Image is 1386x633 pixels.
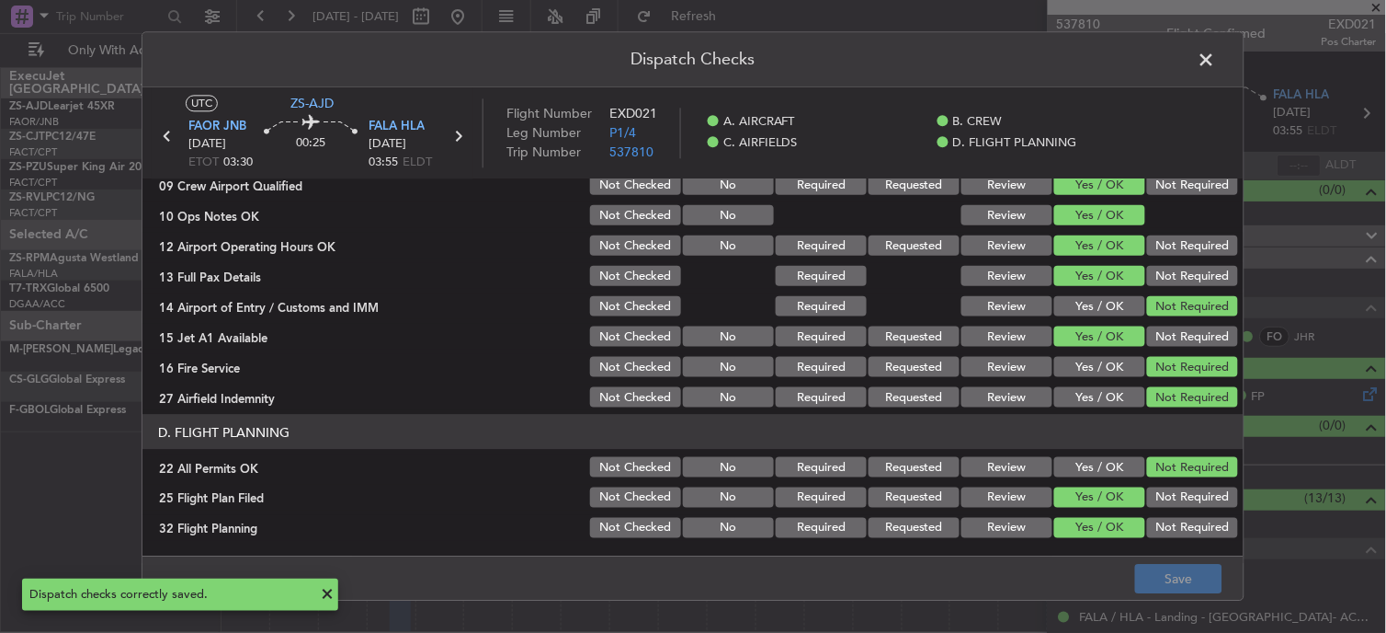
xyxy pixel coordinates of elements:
[961,387,1052,408] button: Review
[142,32,1244,87] header: Dispatch Checks
[1054,236,1145,256] button: Yes / OK
[1054,488,1145,508] button: Yes / OK
[961,457,1052,478] button: Review
[1147,236,1238,256] button: Not Required
[1147,327,1238,347] button: Not Required
[1054,175,1145,195] button: Yes / OK
[961,175,1052,195] button: Review
[961,205,1052,225] button: Review
[961,327,1052,347] button: Review
[1054,518,1145,538] button: Yes / OK
[961,236,1052,256] button: Review
[961,518,1052,538] button: Review
[961,266,1052,286] button: Review
[1147,357,1238,377] button: Not Required
[961,488,1052,508] button: Review
[1147,266,1238,286] button: Not Required
[1054,266,1145,286] button: Yes / OK
[1054,357,1145,377] button: Yes / OK
[1054,457,1145,478] button: Yes / OK
[1054,296,1145,316] button: Yes / OK
[1054,205,1145,225] button: Yes / OK
[1054,327,1145,347] button: Yes / OK
[1147,387,1238,408] button: Not Required
[29,586,311,604] div: Dispatch checks correctly saved.
[1147,457,1238,478] button: Not Required
[1147,175,1238,195] button: Not Required
[1147,488,1238,508] button: Not Required
[1147,518,1238,538] button: Not Required
[1054,387,1145,408] button: Yes / OK
[961,296,1052,316] button: Review
[953,134,1077,153] span: D. FLIGHT PLANNING
[961,357,1052,377] button: Review
[1147,296,1238,316] button: Not Required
